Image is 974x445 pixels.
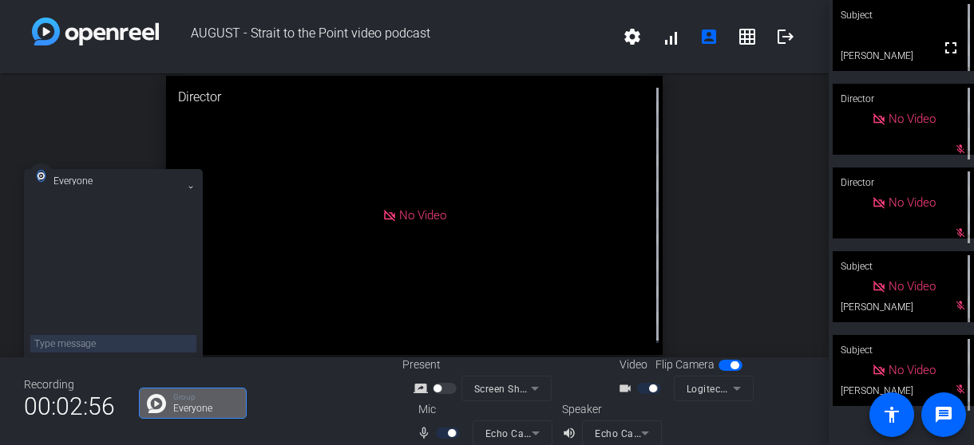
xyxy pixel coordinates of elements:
mat-icon: grid_on [738,27,757,46]
mat-icon: mic_none [417,423,436,443]
span: No Video [889,363,936,377]
span: No Video [889,195,936,210]
div: Subject [833,251,974,282]
div: Speaker [562,401,658,418]
mat-icon: account_box [699,27,719,46]
h3: Everyone [53,177,118,185]
mat-icon: screen_share_outline [414,379,433,398]
div: Present [402,356,562,373]
mat-icon: settings [623,27,642,46]
span: Video [620,356,647,373]
mat-icon: logout [776,27,795,46]
mat-icon: fullscreen [941,38,960,57]
img: Chat Icon [147,394,166,413]
span: AUGUST - Strait to the Point video podcast [159,18,613,56]
p: Everyone [173,404,238,413]
div: Director [833,167,974,198]
div: Mic [402,401,562,418]
div: Director [166,76,663,119]
div: Recording [24,376,115,393]
span: No Video [889,279,936,293]
span: No Video [399,208,446,222]
img: all-white.svg [37,170,46,182]
mat-icon: accessibility [882,405,901,424]
img: white-gradient.svg [32,18,159,45]
span: 00:02:56 [24,387,115,426]
button: signal_cellular_alt [651,18,690,56]
mat-icon: message [934,405,953,424]
p: Group [173,393,238,401]
mat-icon: videocam_outline [618,379,637,398]
mat-icon: volume_up [562,423,581,443]
span: Flip Camera [655,356,715,373]
div: Subject [833,335,974,365]
div: Director [833,84,974,114]
span: No Video [889,112,936,126]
